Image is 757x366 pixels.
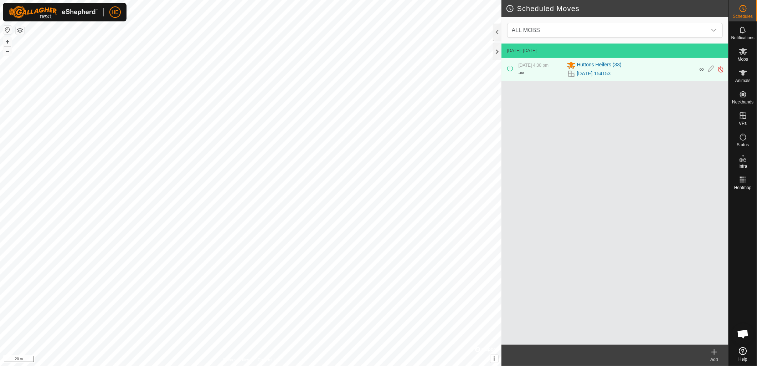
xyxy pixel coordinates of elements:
[717,66,724,73] img: Turn off schedule move
[507,48,521,53] span: [DATE]
[512,27,540,33] span: ALL MOBS
[738,164,747,168] span: Infra
[738,57,748,61] span: Mobs
[737,143,749,147] span: Status
[3,37,12,46] button: +
[738,357,747,361] span: Help
[699,66,704,73] span: ∞
[729,344,757,364] a: Help
[521,48,537,53] span: - [DATE]
[3,47,12,55] button: –
[3,26,12,34] button: Reset Map
[732,323,754,345] div: Open chat
[9,6,98,19] img: Gallagher Logo
[739,121,747,126] span: VPs
[732,100,753,104] span: Neckbands
[112,9,118,16] span: HE
[733,14,753,19] span: Schedules
[490,355,498,363] button: i
[519,68,524,77] div: -
[16,26,24,35] button: Map Layers
[509,23,707,37] span: ALL MOBS
[577,70,611,77] a: [DATE] 154153
[258,357,279,363] a: Contact Us
[519,63,549,68] span: [DATE] 4:30 pm
[707,23,721,37] div: dropdown trigger
[577,61,622,70] span: Huttons Heifers (33)
[731,36,755,40] span: Notifications
[520,70,524,76] span: ∞
[734,185,752,190] span: Heatmap
[494,356,495,362] span: i
[506,4,728,13] h2: Scheduled Moves
[222,357,249,363] a: Privacy Policy
[735,78,751,83] span: Animals
[700,356,728,363] div: Add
